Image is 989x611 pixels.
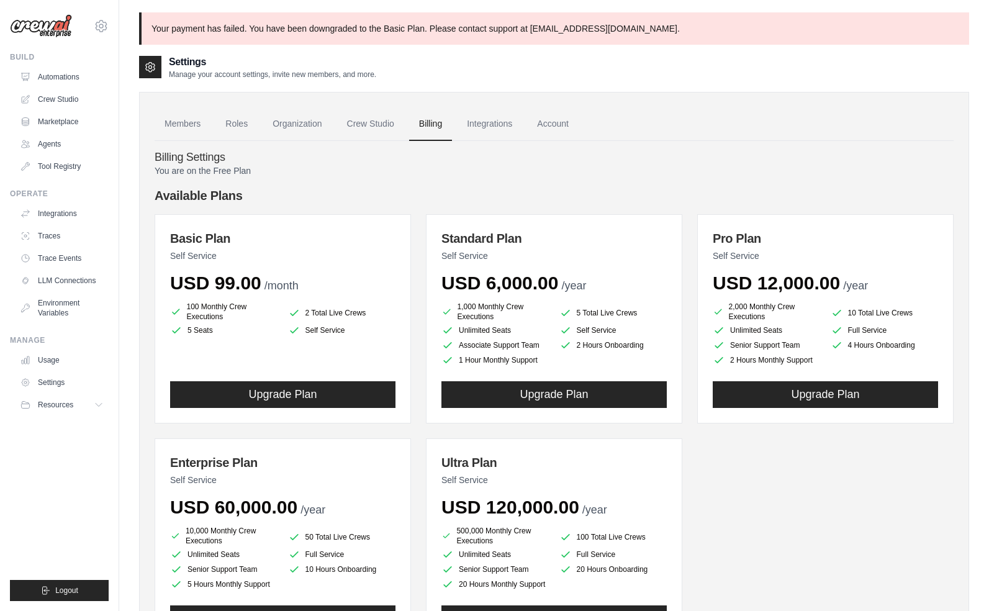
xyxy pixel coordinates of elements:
a: Billing [409,107,452,141]
span: USD 6,000.00 [441,273,558,293]
p: Your payment has failed. You have been downgraded to the Basic Plan. Please contact support at [E... [139,12,969,45]
span: USD 120,000.00 [441,497,579,517]
li: Self Service [288,324,396,337]
li: 1,000 Monthly Crew Executions [441,302,549,322]
li: 50 Total Live Crews [288,528,396,546]
li: 100 Monthly Crew Executions [170,302,278,322]
li: Unlimited Seats [441,548,549,561]
a: Environment Variables [15,293,109,323]
p: Manage your account settings, invite new members, and more. [169,70,376,79]
li: 10,000 Monthly Crew Executions [170,526,278,546]
a: Marketplace [15,112,109,132]
h4: Billing Settings [155,151,954,165]
li: Full Service [831,324,939,337]
button: Logout [10,580,109,601]
span: USD 60,000.00 [170,497,297,517]
span: Resources [38,400,73,410]
a: Integrations [457,107,522,141]
a: LLM Connections [15,271,109,291]
li: 1 Hour Monthly Support [441,354,549,366]
li: Senior Support Team [170,563,278,576]
a: Traces [15,226,109,246]
li: 500,000 Monthly Crew Executions [441,526,549,546]
span: USD 12,000.00 [713,273,840,293]
a: Crew Studio [15,89,109,109]
a: Usage [15,350,109,370]
iframe: Chat Widget [927,551,989,611]
li: Senior Support Team [441,563,549,576]
li: Associate Support Team [441,339,549,351]
a: Integrations [15,204,109,224]
li: Unlimited Seats [713,324,821,337]
p: Self Service [170,250,395,262]
a: Tool Registry [15,156,109,176]
li: Full Service [559,548,667,561]
span: /month [264,279,299,292]
a: Members [155,107,210,141]
li: 100 Total Live Crews [559,528,667,546]
li: Self Service [559,324,667,337]
li: 10 Hours Onboarding [288,563,396,576]
h4: Available Plans [155,187,954,204]
p: You are on the Free Plan [155,165,954,177]
li: 5 Total Live Crews [559,304,667,322]
span: /year [561,279,586,292]
li: 2 Hours Onboarding [559,339,667,351]
p: Self Service [170,474,395,486]
img: Logo [10,14,72,38]
li: Senior Support Team [713,339,821,351]
a: Roles [215,107,258,141]
li: 5 Hours Monthly Support [170,578,278,591]
h3: Ultra Plan [441,454,667,471]
li: Unlimited Seats [170,548,278,561]
button: Upgrade Plan [713,381,938,408]
a: Automations [15,67,109,87]
button: Upgrade Plan [170,381,395,408]
div: Operate [10,189,109,199]
h2: Settings [169,55,376,70]
h3: Pro Plan [713,230,938,247]
li: 10 Total Live Crews [831,304,939,322]
a: Trace Events [15,248,109,268]
li: 5 Seats [170,324,278,337]
a: Agents [15,134,109,154]
div: Manage [10,335,109,345]
span: /year [843,279,868,292]
li: 2,000 Monthly Crew Executions [713,302,821,322]
a: Settings [15,373,109,392]
button: Upgrade Plan [441,381,667,408]
a: Organization [263,107,332,141]
span: USD 99.00 [170,273,261,293]
li: 20 Hours Onboarding [559,563,667,576]
li: 4 Hours Onboarding [831,339,939,351]
h3: Standard Plan [441,230,667,247]
button: Resources [15,395,109,415]
p: Self Service [713,250,938,262]
h3: Basic Plan [170,230,395,247]
a: Crew Studio [337,107,404,141]
span: /year [300,504,325,516]
span: Logout [55,586,78,595]
div: Build [10,52,109,62]
li: 2 Hours Monthly Support [713,354,821,366]
li: Full Service [288,548,396,561]
p: Self Service [441,250,667,262]
h3: Enterprise Plan [170,454,395,471]
li: 20 Hours Monthly Support [441,578,549,591]
a: Account [527,107,579,141]
li: 2 Total Live Crews [288,304,396,322]
p: Self Service [441,474,667,486]
li: Unlimited Seats [441,324,549,337]
span: /year [582,504,607,516]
